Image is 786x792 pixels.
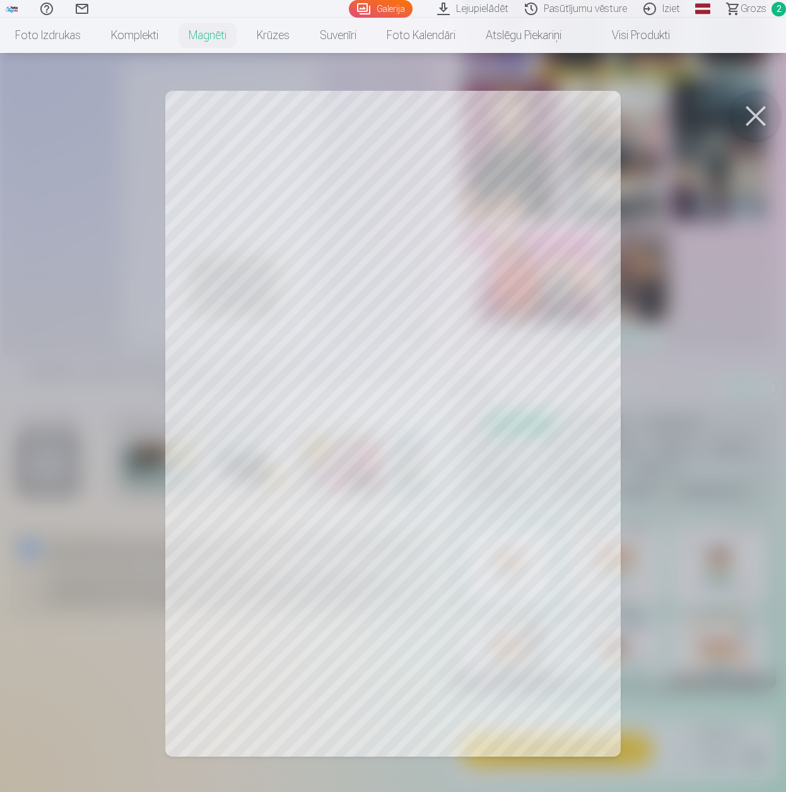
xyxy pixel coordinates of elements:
a: Krūzes [242,18,305,53]
a: Komplekti [96,18,173,53]
a: Atslēgu piekariņi [471,18,577,53]
img: /fa1 [5,5,19,13]
a: Magnēti [173,18,242,53]
span: 2 [771,2,786,16]
span: Grozs [741,1,766,16]
a: Foto kalendāri [372,18,471,53]
a: Suvenīri [305,18,372,53]
a: Visi produkti [577,18,685,53]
